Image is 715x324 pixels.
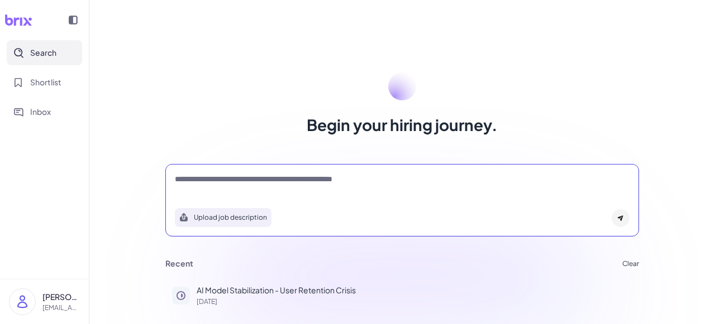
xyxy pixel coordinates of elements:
h3: Recent [165,259,193,269]
button: Clear [622,260,639,267]
button: Search using job description [175,208,271,227]
p: [EMAIL_ADDRESS][DOMAIN_NAME] [42,303,80,313]
p: [DATE] [197,298,632,305]
button: Shortlist [7,70,82,95]
span: Search [30,47,56,59]
button: AI Model Stabilization - User Retention Crisis[DATE] [165,278,639,312]
span: Inbox [30,106,51,118]
p: AI Model Stabilization - User Retention Crisis [197,284,632,296]
h1: Begin your hiring journey. [307,114,498,136]
p: [PERSON_NAME] [42,291,80,303]
span: Shortlist [30,76,61,88]
button: Search [7,40,82,65]
img: user_logo.png [9,289,35,315]
button: Inbox [7,99,82,124]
